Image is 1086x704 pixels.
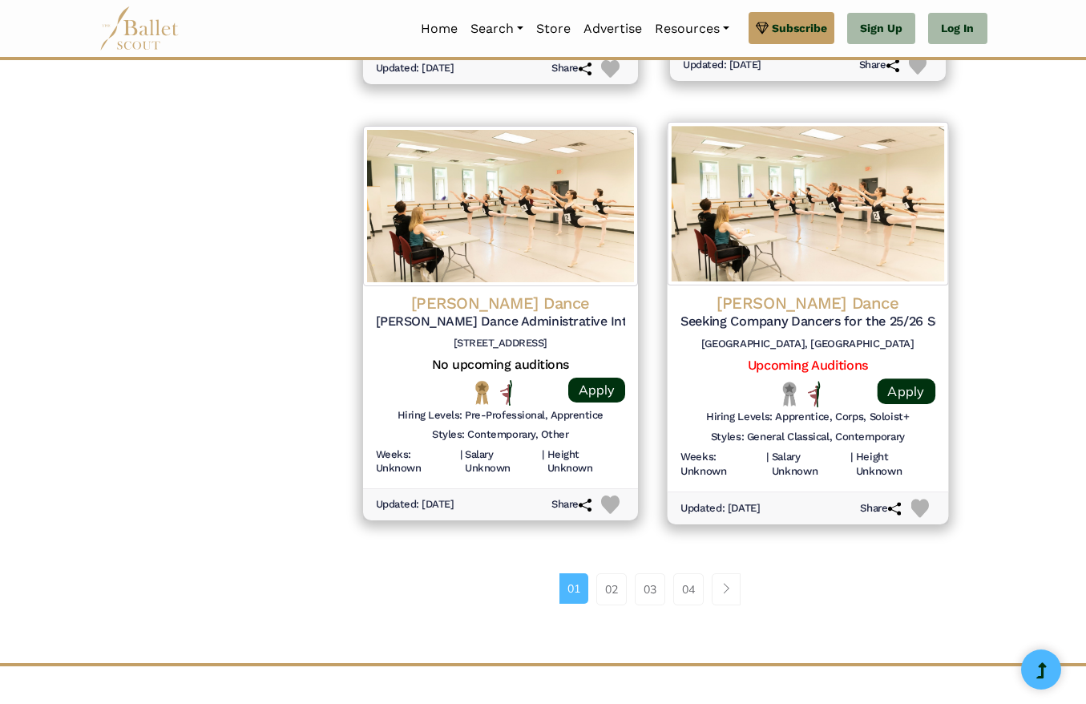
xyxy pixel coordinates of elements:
[635,573,665,605] a: 03
[928,13,987,45] a: Log In
[668,122,948,285] img: Logo
[706,411,910,424] h6: Hiring Levels: Apprentice, Corps, Soloist+
[376,448,457,475] h6: Weeks: Unknown
[500,380,512,406] img: All
[414,12,464,46] a: Home
[910,499,929,517] img: Heart
[683,59,761,72] h6: Updated: [DATE]
[464,12,530,46] a: Search
[680,314,935,330] h5: Seeking Company Dancers for the 25/26 Season
[363,126,639,286] img: Logo
[779,381,800,407] img: Local
[376,337,626,350] h6: [STREET_ADDRESS]
[680,337,935,350] h6: [GEOGRAPHIC_DATA], [GEOGRAPHIC_DATA]
[749,12,834,44] a: Subscribe
[376,314,626,330] h5: [PERSON_NAME] Dance Administrative Internship
[909,56,927,75] img: Heart
[680,451,763,478] h6: Weeks: Unknown
[551,498,591,512] h6: Share
[460,448,462,475] h6: |
[376,62,454,75] h6: Updated: [DATE]
[850,451,853,478] h6: |
[847,13,915,45] a: Sign Up
[376,357,626,374] h5: No upcoming auditions
[860,501,901,515] h6: Share
[859,59,899,72] h6: Share
[772,451,847,478] h6: Salary Unknown
[877,378,935,404] a: Apply
[673,573,704,605] a: 04
[711,431,905,444] h6: Styles: General Classical, Contemporary
[596,573,627,605] a: 02
[530,12,577,46] a: Store
[766,451,769,478] h6: |
[465,448,539,475] h6: Salary Unknown
[472,380,492,405] img: National
[551,62,591,75] h6: Share
[601,496,620,514] img: Heart
[559,573,749,605] nav: Page navigation example
[748,358,868,373] a: Upcoming Auditions
[568,378,625,403] a: Apply
[648,12,736,46] a: Resources
[559,573,588,604] a: 01
[680,501,761,515] h6: Updated: [DATE]
[772,19,827,37] span: Subscribe
[577,12,648,46] a: Advertise
[680,292,935,314] h4: [PERSON_NAME] Dance
[376,293,626,314] h4: [PERSON_NAME] Dance
[432,428,568,442] h6: Styles: Contemporary, Other
[856,451,935,478] h6: Height Unknown
[547,448,625,475] h6: Height Unknown
[601,60,620,79] img: Heart
[542,448,544,475] h6: |
[808,381,820,407] img: All
[756,19,769,37] img: gem.svg
[376,498,454,512] h6: Updated: [DATE]
[398,409,604,423] h6: Hiring Levels: Pre-Professional, Apprentice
